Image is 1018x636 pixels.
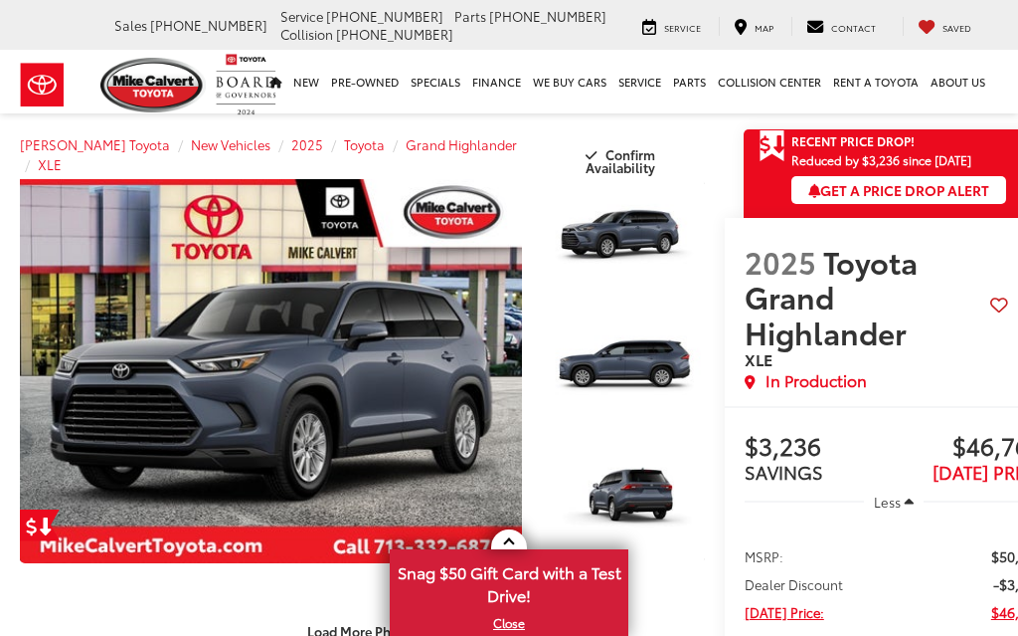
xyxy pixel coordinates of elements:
a: WE BUY CARS [527,50,612,113]
span: Map [755,21,773,34]
a: XLE [38,155,62,173]
span: XLE [745,347,772,370]
a: Expand Photo 0 [20,179,522,563]
span: [PHONE_NUMBER] [326,7,443,25]
span: SAVINGS [745,459,823,485]
a: Toyota [344,135,385,153]
span: Recent Price Drop! [791,132,915,149]
span: Confirm Availability [586,145,655,176]
span: In Production [765,369,867,392]
a: 2025 [291,135,323,153]
span: Saved [942,21,971,34]
span: Get a Price Drop Alert [808,180,989,200]
a: Contact [791,17,891,36]
span: Collision [280,25,333,43]
button: Confirm Availability [542,137,705,172]
span: [DATE] Price: [745,602,824,622]
span: Sales [114,16,147,34]
span: [PHONE_NUMBER] [336,25,453,43]
a: Pre-Owned [325,50,405,113]
a: Service [612,50,667,113]
span: Get Price Drop Alert [760,129,785,163]
a: Expand Photo 1 [544,179,705,300]
a: Grand Highlander [406,135,517,153]
a: Get Price Drop Alert [20,510,60,541]
span: Snag $50 Gift Card with a Test Drive! [392,551,626,612]
a: [PERSON_NAME] Toyota [20,135,170,153]
img: 2025 Toyota Grand Highlander XLE [543,178,707,302]
a: Expand Photo 3 [544,442,705,562]
span: Parts [454,7,486,25]
span: 2025 [745,240,816,283]
img: Toyota [5,53,80,117]
span: Contact [831,21,876,34]
span: Less [874,493,901,511]
span: Service [280,7,323,25]
a: Service [627,17,716,36]
img: 2025 Toyota Grand Highlander XLE [543,310,707,433]
span: Reduced by $3,236 since [DATE] [791,153,1007,166]
img: 2025 Toyota Grand Highlander XLE [543,441,707,564]
a: Finance [466,50,527,113]
button: Less [864,484,924,520]
span: $3,236 [745,433,894,463]
img: 2025 Toyota Grand Highlander XLE [15,179,527,563]
a: Parts [667,50,712,113]
span: [PHONE_NUMBER] [489,7,606,25]
a: New Vehicles [191,135,270,153]
span: Toyota Grand Highlander [745,240,918,352]
span: [PHONE_NUMBER] [150,16,267,34]
a: Map [719,17,788,36]
img: Mike Calvert Toyota [100,58,206,112]
a: About Us [925,50,991,113]
a: Rent a Toyota [827,50,925,113]
a: Collision Center [712,50,827,113]
a: Specials [405,50,466,113]
span: Dealer Discount [745,574,843,594]
span: MSRP: [745,546,783,566]
a: New [287,50,325,113]
a: My Saved Vehicles [903,17,986,36]
span: Service [664,21,701,34]
a: Expand Photo 2 [544,311,705,431]
a: Home [263,50,287,113]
